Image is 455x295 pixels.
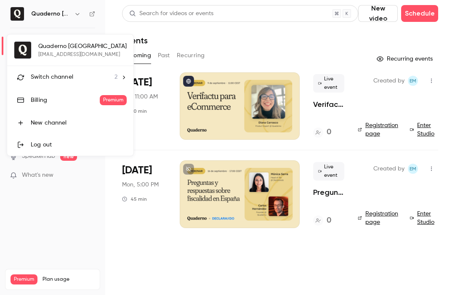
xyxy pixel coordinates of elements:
div: Billing [31,96,100,104]
span: 2 [114,73,117,82]
div: New channel [31,119,127,127]
span: Premium [100,95,127,105]
div: Log out [31,141,127,149]
span: Switch channel [31,73,73,82]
